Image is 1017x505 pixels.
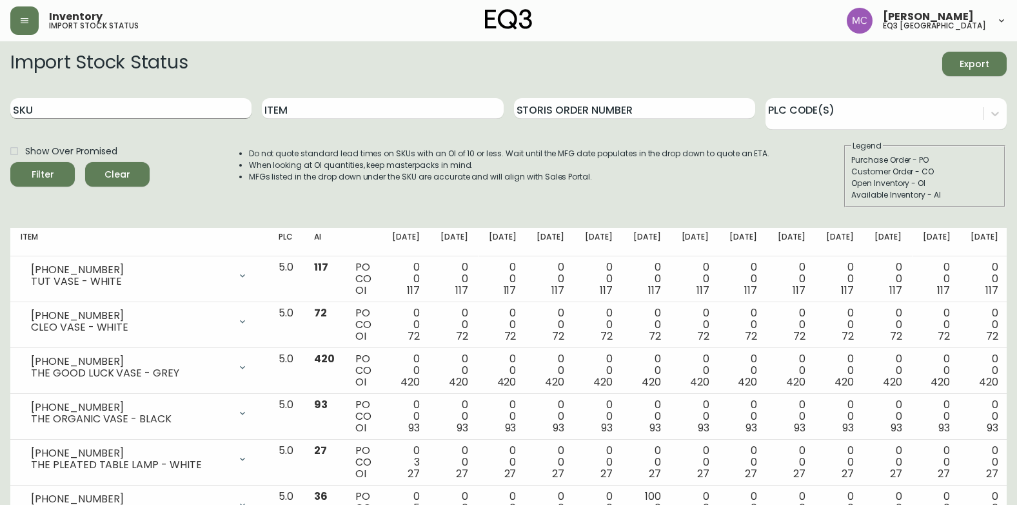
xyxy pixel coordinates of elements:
[314,397,328,412] span: 93
[923,353,951,388] div: 0 0
[842,329,854,344] span: 72
[842,466,854,481] span: 27
[719,228,767,256] th: [DATE]
[938,466,950,481] span: 27
[537,445,564,480] div: 0 0
[31,276,230,287] div: TUT VASE - WHITE
[545,375,564,389] span: 420
[585,353,613,388] div: 0 0
[889,283,902,298] span: 117
[392,353,420,388] div: 0 0
[971,445,998,480] div: 0 0
[923,262,951,296] div: 0 0
[842,420,854,435] span: 93
[697,329,709,344] span: 72
[31,322,230,333] div: CLEO VASE - WHITE
[268,302,304,348] td: 5.0
[268,394,304,440] td: 5.0
[249,148,770,160] li: Do not quote standard lead times on SKUs with an OI of 10 or less. Wait until the MFG date popula...
[552,466,564,481] span: 27
[489,262,517,296] div: 0 0
[31,448,230,459] div: [PHONE_NUMBER]
[479,228,527,256] th: [DATE]
[971,399,998,434] div: 0 0
[392,399,420,434] div: 0 0
[31,356,230,367] div: [PHONE_NUMBER]
[355,399,371,434] div: PO CO
[456,329,468,344] span: 72
[585,262,613,296] div: 0 0
[847,8,873,34] img: 6dbdb61c5655a9a555815750a11666cc
[649,466,661,481] span: 27
[874,445,902,480] div: 0 0
[671,228,720,256] th: [DATE]
[841,283,854,298] span: 117
[690,375,709,389] span: 420
[526,228,575,256] th: [DATE]
[682,307,709,342] div: 0 0
[786,375,805,389] span: 420
[314,260,328,274] span: 117
[985,283,998,298] span: 117
[682,262,709,296] div: 0 0
[649,420,661,435] span: 93
[10,228,268,256] th: Item
[304,228,345,256] th: AI
[649,329,661,344] span: 72
[314,351,335,366] span: 420
[851,189,998,201] div: Available Inventory - AI
[960,228,1009,256] th: [DATE]
[745,420,757,435] span: 93
[21,353,258,382] div: [PHONE_NUMBER]THE GOOD LUCK VASE - GREY
[440,399,468,434] div: 0 0
[21,445,258,473] div: [PHONE_NUMBER]THE PLEATED TABLE LAMP - WHITE
[249,160,770,171] li: When looking at OI quantities, keep masterpacks in mind.
[923,399,951,434] div: 0 0
[497,375,517,389] span: 420
[537,262,564,296] div: 0 0
[971,307,998,342] div: 0 0
[697,466,709,481] span: 27
[440,353,468,388] div: 0 0
[268,228,304,256] th: PLC
[744,283,757,298] span: 117
[31,264,230,276] div: [PHONE_NUMBER]
[392,445,420,480] div: 0 3
[778,262,805,296] div: 0 0
[408,329,420,344] span: 72
[355,420,366,435] span: OI
[642,375,661,389] span: 420
[793,466,805,481] span: 27
[504,283,517,298] span: 117
[314,489,328,504] span: 36
[682,353,709,388] div: 0 0
[31,459,230,471] div: THE PLEATED TABLE LAMP - WHITE
[392,307,420,342] div: 0 0
[355,353,371,388] div: PO CO
[440,262,468,296] div: 0 0
[826,353,854,388] div: 0 0
[49,22,139,30] h5: import stock status
[31,493,230,505] div: [PHONE_NUMBER]
[440,445,468,480] div: 0 0
[874,262,902,296] div: 0 0
[729,399,757,434] div: 0 0
[682,445,709,480] div: 0 0
[729,262,757,296] div: 0 0
[942,52,1007,76] button: Export
[890,466,902,481] span: 27
[489,307,517,342] div: 0 0
[537,399,564,434] div: 0 0
[778,353,805,388] div: 0 0
[729,445,757,480] div: 0 0
[986,466,998,481] span: 27
[355,445,371,480] div: PO CO
[455,283,468,298] span: 117
[268,348,304,394] td: 5.0
[938,420,950,435] span: 93
[826,262,854,296] div: 0 0
[931,375,950,389] span: 420
[504,329,517,344] span: 72
[392,262,420,296] div: 0 0
[489,445,517,480] div: 0 0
